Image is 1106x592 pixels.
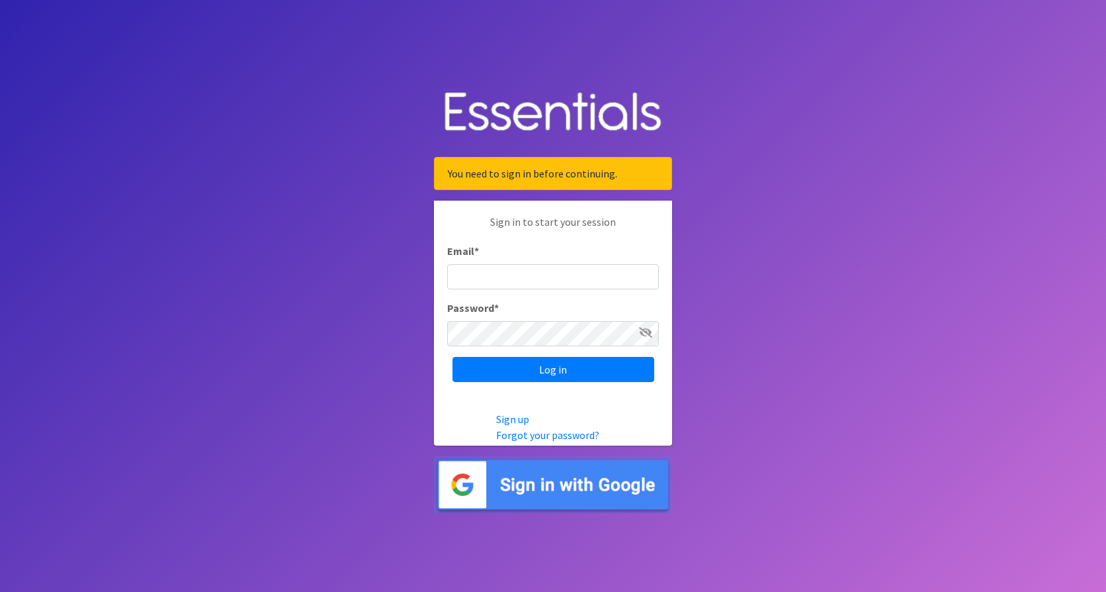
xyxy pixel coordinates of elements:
abbr: required [474,244,479,258]
div: You need to sign in before continuing. [434,157,672,190]
a: Sign up [496,413,529,426]
img: Sign in with Google [434,456,672,514]
input: Log in [452,357,654,382]
label: Password [447,300,499,316]
p: Sign in to start your session [447,214,659,243]
label: Email [447,243,479,259]
abbr: required [494,301,499,315]
a: Forgot your password? [496,428,599,442]
img: Human Essentials [434,79,672,147]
